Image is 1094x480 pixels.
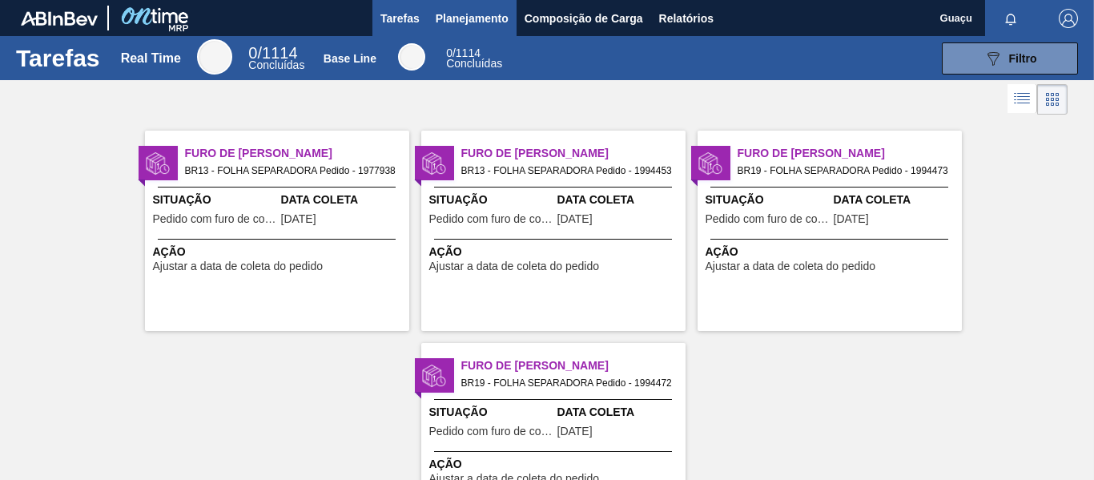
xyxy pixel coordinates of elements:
span: Concluídas [446,57,502,70]
div: Base Line [398,43,425,71]
span: 24/08/2025 [557,426,593,438]
span: Ajustar a data de coleta do pedido [153,260,324,272]
span: Situação [429,192,553,208]
span: Furo de Coleta [738,145,962,162]
img: Logout [1059,9,1078,28]
span: BR19 - FOLHA SEPARADORA Pedido - 1994473 [738,162,949,179]
span: Ação [429,244,682,260]
span: Ação [153,244,405,260]
span: Ação [706,244,958,260]
span: Composição de Carga [525,9,643,28]
img: status [422,151,446,175]
span: Ajustar a data de coleta do pedido [706,260,876,272]
span: Planejamento [436,9,509,28]
div: Base Line [446,48,502,69]
span: Data Coleta [557,404,682,421]
span: Pedido com furo de coleta [153,213,277,225]
span: Concluídas [248,58,304,71]
span: 21/08/2025 [834,213,869,225]
span: Data Coleta [557,192,682,208]
span: Furo de Coleta [461,357,686,374]
span: BR13 - FOLHA SEPARADORA Pedido - 1977938 [185,162,396,179]
span: / 1114 [446,46,481,59]
img: status [422,364,446,388]
span: Filtro [1009,52,1037,65]
span: 0 [248,44,257,62]
h1: Tarefas [16,49,100,67]
span: Tarefas [380,9,420,28]
span: BR13 - FOLHA SEPARADORA Pedido - 1994453 [461,162,673,179]
span: / 1114 [248,44,297,62]
div: Real Time [197,39,232,75]
span: 31/07/2025 [281,213,316,225]
span: 0 [446,46,452,59]
span: Ação [429,456,682,473]
span: Situação [429,404,553,421]
div: Real Time [248,46,304,71]
span: Pedido com furo de coleta [429,426,553,438]
button: Notificações [985,7,1036,30]
span: Furo de Coleta [185,145,409,162]
span: Ajustar a data de coleta do pedido [429,260,600,272]
span: 24/08/2025 [557,213,593,225]
span: Furo de Coleta [461,145,686,162]
span: BR19 - FOLHA SEPARADORA Pedido - 1994472 [461,374,673,392]
span: Pedido com furo de coleta [429,213,553,225]
span: Data Coleta [834,192,958,208]
img: status [146,151,170,175]
span: Data Coleta [281,192,405,208]
span: Pedido com furo de coleta [706,213,830,225]
div: Visão em Cards [1037,84,1068,115]
img: TNhmsLtSVTkK8tSr43FrP2fwEKptu5GPRR3wAAAABJRU5ErkJggg== [21,11,98,26]
div: Visão em Lista [1008,84,1037,115]
div: Base Line [324,52,376,65]
button: Filtro [942,42,1078,75]
img: status [698,151,722,175]
span: Relatórios [659,9,714,28]
span: Situação [153,192,277,208]
div: Real Time [121,51,181,66]
span: Situação [706,192,830,208]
